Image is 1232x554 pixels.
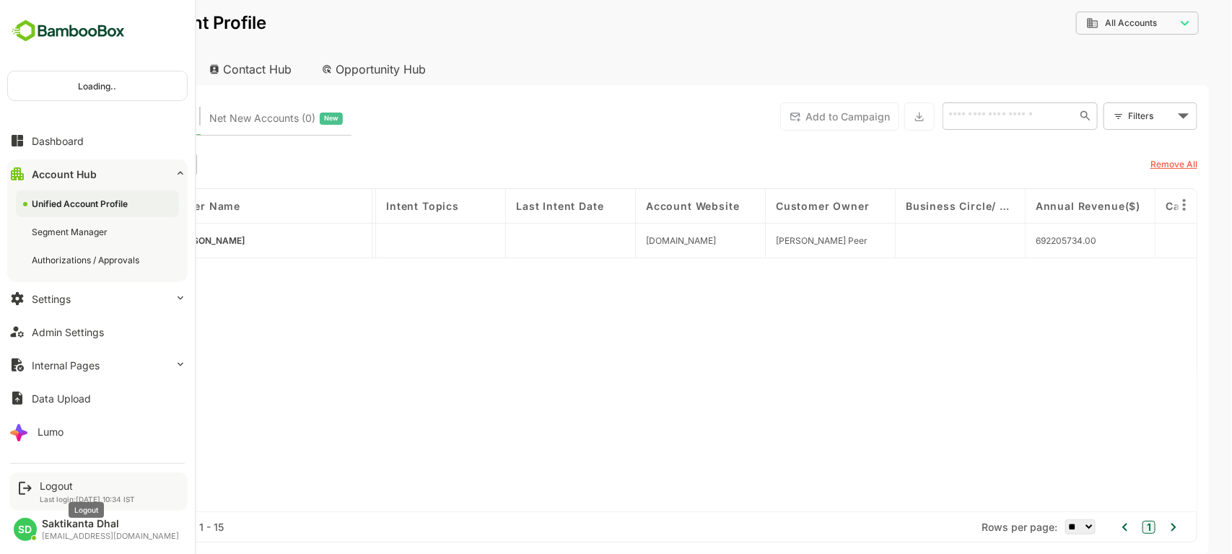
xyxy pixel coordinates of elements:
[38,426,64,438] div: Lumo
[1076,101,1147,131] div: Filters
[42,532,179,541] div: [EMAIL_ADDRESS][DOMAIN_NAME]
[123,235,195,246] span: Willms - Cruickshank
[32,226,110,238] div: Segment Manager
[932,521,1008,533] span: Rows per page:
[42,518,179,530] div: Saktikanta Dhal
[40,495,135,504] p: Last login: [DATE] 10:34 IST
[7,384,188,413] button: Data Upload
[725,235,817,246] span: Mahaboob Peer
[23,53,141,85] div: Account Hub
[7,417,188,446] button: Lumo
[40,480,135,492] div: Logout
[260,53,388,85] div: Opportunity Hub
[8,71,187,100] div: Loading..
[32,392,91,405] div: Data Upload
[32,359,100,371] div: Internal Pages
[23,14,216,32] p: Unified Account Profile
[32,198,131,210] div: Unified Account Profile
[32,326,104,338] div: Admin Settings
[274,109,288,128] span: New
[43,521,173,533] div: Total Rows: 1 | Rows: 1 - 15
[7,351,188,379] button: Internal Pages
[1100,159,1147,170] u: Remove All
[7,317,188,346] button: Admin Settings
[14,518,37,541] div: SD
[1054,18,1106,28] span: All Accounts
[32,293,71,305] div: Settings
[102,200,191,212] span: Customer Name
[7,159,188,188] button: Account Hub
[595,200,689,212] span: Account Website
[855,200,964,212] span: Business Circle/ Region
[1115,200,1166,212] span: Category
[7,284,188,313] button: Settings
[159,109,292,128] div: Newly surfaced ICP-fit accounts from Intent, Website, LinkedIn, and other engagement signals.
[35,153,147,176] div: Account Website
[1092,521,1105,534] button: 1
[159,109,265,128] span: Net New Accounts ( 0 )
[854,102,884,131] button: Export the selected data as CSV
[1026,9,1148,38] div: All Accounts
[1036,17,1125,30] div: All Accounts
[7,17,129,45] img: BambooboxFullLogoMark.5f36c76dfaba33ec1ec1367b70bb1252.svg
[7,126,188,155] button: Dashboard
[595,235,665,246] span: willmscruickshank.name
[730,102,849,131] button: Add to Campaign
[466,200,553,212] span: Last Intent Date
[32,168,97,180] div: Account Hub
[44,109,141,128] span: Known accounts you’ve identified to target - imported from CRM, Offline upload, or promoted from ...
[985,235,1046,246] span: 692205734.00
[336,200,409,212] span: Intent Topics
[43,159,118,170] span: Account Website
[985,200,1090,212] span: Annual Revenue($)
[725,200,819,212] span: Customer Owner
[147,53,254,85] div: Contact Hub
[32,254,142,266] div: Authorizations / Approvals
[1078,108,1124,123] div: Filters
[32,135,84,147] div: Dashboard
